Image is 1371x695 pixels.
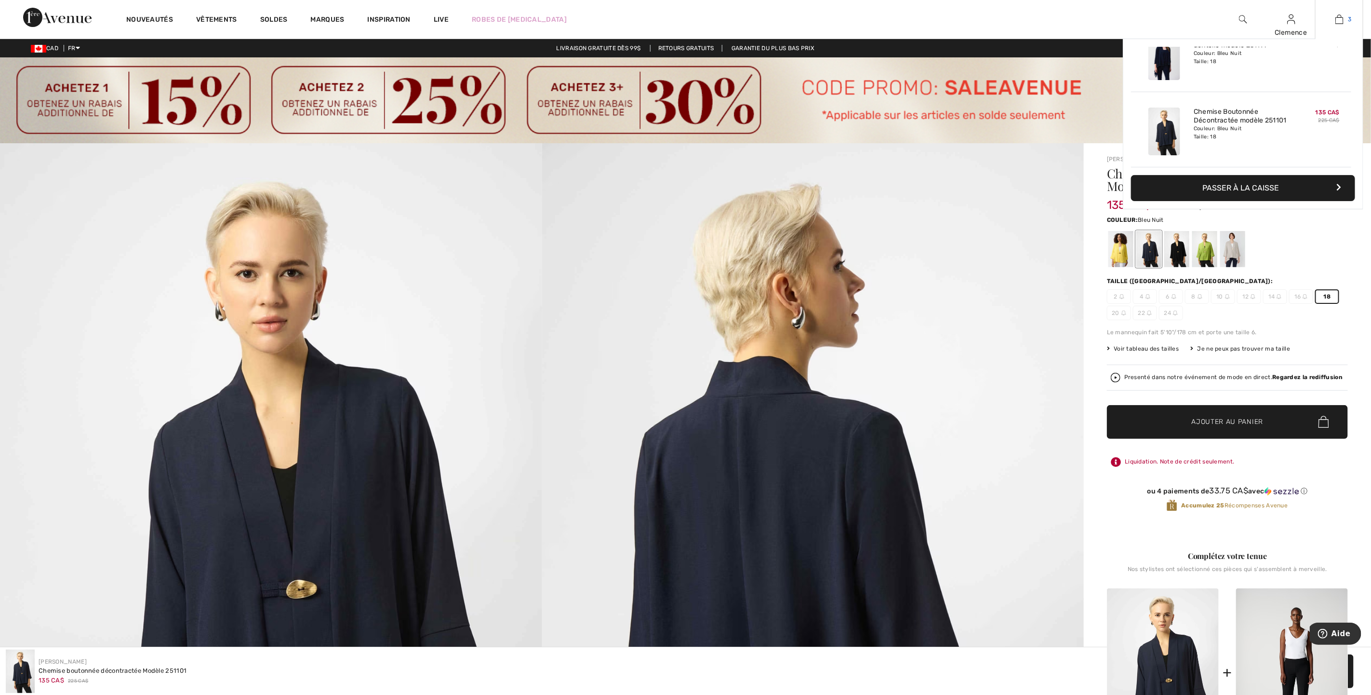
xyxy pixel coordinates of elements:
a: Garantie du plus bas prix [724,45,823,52]
img: Canadian Dollar [31,45,46,53]
img: recherche [1239,14,1247,25]
a: Soldes [260,15,288,26]
a: 3 [1316,14,1363,25]
span: Inspiration [368,15,411,26]
span: 2 [1107,289,1131,304]
img: ring-m.svg [1173,311,1178,315]
div: Complétez votre tenue [1107,550,1348,562]
span: Couleur: [1107,217,1138,223]
img: Sezzle [1265,487,1299,496]
span: Ajouter au panier [1192,417,1264,427]
span: 135 CA$ [1316,109,1340,116]
strong: Regardez la rediffusion [1272,374,1343,381]
span: Bleu Nuit [1138,217,1164,223]
img: ring-m.svg [1171,294,1176,299]
div: ou 4 paiements de33.75 CA$avecSezzle Cliquez pour en savoir plus sur Sezzle [1107,486,1348,499]
a: Chemise Boutonnée Décontractée modèle 251101 [1194,108,1289,125]
a: Nouveautés [126,15,173,26]
div: Couleur: Bleu Nuit Taille: 18 [1194,50,1289,65]
button: Passer à la caisse [1131,175,1355,201]
a: [PERSON_NAME] [39,658,87,665]
img: Mon panier [1335,14,1344,25]
span: 3 [1348,15,1352,24]
div: ou 4 paiements de avec [1107,486,1348,496]
img: ring-m.svg [1277,294,1281,299]
img: ring-m.svg [1145,294,1150,299]
a: [PERSON_NAME] [1107,156,1155,163]
iframe: Ouvre un widget dans lequel vous pouvez trouver plus d’informations [1310,623,1361,647]
span: 24 [1159,306,1183,320]
a: Livraison gratuite dès 99$ [549,45,649,52]
img: 1ère Avenue [23,8,92,27]
span: Récompenses Avenue [1181,501,1288,510]
h1: Chemise boutonnée décontractée Modèle 251101 [1107,167,1308,192]
div: Liquidation. Note de crédit seulement. [1107,453,1348,471]
div: Presenté dans notre événement de mode en direct. [1124,374,1343,381]
div: Bleu Nuit [1136,231,1161,267]
div: Le mannequin fait 5'10"/178 cm et porte une taille 6. [1107,328,1348,337]
span: 14 [1263,289,1287,304]
img: ring-m.svg [1225,294,1230,299]
div: Citrus [1108,231,1133,267]
span: 225 CA$ [68,678,88,685]
div: Chemise boutonnée décontractée Modèle 251101 [39,666,186,676]
img: ring-m.svg [1198,294,1202,299]
a: Marques [311,15,345,26]
div: Dune [1220,231,1245,267]
a: Retours gratuits [650,45,722,52]
a: Se connecter [1287,14,1295,24]
strong: Accumulez 25 [1181,502,1225,509]
img: Regardez la rediffusion [1111,373,1120,382]
span: 4 [1133,289,1157,304]
div: Couleur: Bleu Nuit Taille: 18 [1194,125,1289,140]
span: 135 CA$ [39,677,64,684]
img: Chemise Boutonnée Décontractée modèle 251101 [1148,108,1180,155]
img: Mes infos [1287,14,1295,25]
span: 20 [1107,306,1131,320]
div: Je ne peux pas trouver ma taille [1191,344,1291,353]
button: Ajouter au panier [1107,405,1348,439]
img: ring-m.svg [1121,311,1126,315]
span: 8 [1185,289,1209,304]
span: Voir tableau des tailles [1107,344,1179,353]
div: Taille ([GEOGRAPHIC_DATA]/[GEOGRAPHIC_DATA]): [1107,277,1275,286]
a: Live [434,14,449,25]
span: 33.75 CA$ [1210,486,1249,495]
span: 16 [1289,289,1313,304]
img: ring-m.svg [1303,294,1307,299]
img: ring-m.svg [1119,294,1124,299]
a: Robes de [MEDICAL_DATA] [472,14,567,25]
span: CAD [31,45,62,52]
span: 10 [1211,289,1235,304]
s: 299 CA$ [1318,42,1340,48]
div: + [1223,662,1232,683]
div: Nos stylistes ont sélectionné ces pièces qui s'assemblent à merveille. [1107,566,1348,580]
img: Ensemble à bordures en dentelle modèle 251197 [1148,32,1180,80]
img: ring-m.svg [1147,311,1152,315]
span: 18 [1315,289,1339,304]
a: Vêtements [196,15,237,26]
div: Clemence [1267,27,1315,38]
span: 12 [1237,289,1261,304]
div: Noir [1164,231,1189,267]
div: Greenery [1192,231,1217,267]
img: Bag.svg [1318,416,1329,428]
img: ring-m.svg [1251,294,1255,299]
img: Chemise Boutonn&eacute;e D&eacute;contract&eacute;e mod&egrave;le 251101 [6,650,35,693]
img: Récompenses Avenue [1167,499,1177,512]
span: FR [68,45,80,52]
span: 6 [1159,289,1183,304]
span: 22 [1133,306,1157,320]
s: 225 CA$ [1318,117,1340,123]
span: 135 CA$ [1107,189,1152,212]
